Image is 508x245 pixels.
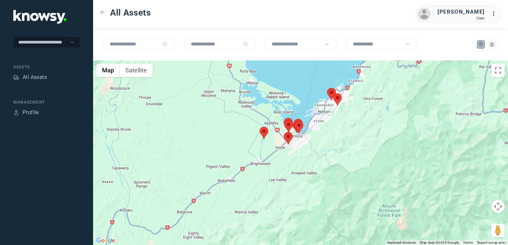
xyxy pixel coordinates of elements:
[110,7,151,19] span: All Assets
[23,109,39,117] div: Profile
[13,109,39,117] a: ProfileProfile
[463,241,473,244] a: Terms (opens in new tab)
[100,10,105,15] div: Toggle Menu
[95,236,117,245] a: Open this area in Google Maps (opens a new window)
[491,10,499,19] div: :
[13,74,19,80] div: Assets
[162,41,168,47] div: Search
[387,240,416,245] button: Keyboard shortcuts
[13,64,80,70] div: Assets
[23,73,47,81] div: All Assets
[243,41,248,47] div: Search
[438,16,485,21] div: User
[489,41,495,47] div: List
[418,8,431,21] img: avatar.png
[491,200,505,213] button: Map camera controls
[96,64,120,77] button: Show street map
[492,11,498,16] tspan: ...
[120,64,153,77] button: Show satellite imagery
[13,110,19,116] div: Profile
[438,8,485,16] div: [PERSON_NAME]
[491,224,505,237] button: Drag Pegman onto the map to open Street View
[477,241,506,244] a: Report a map error
[491,64,505,77] button: Toggle fullscreen view
[491,10,499,18] div: :
[13,73,47,81] a: AssetsAll Assets
[478,41,484,47] div: Map
[13,99,80,105] div: Management
[420,241,459,244] span: Map data ©2025 Google
[13,10,66,24] img: Application Logo
[95,236,117,245] img: Google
